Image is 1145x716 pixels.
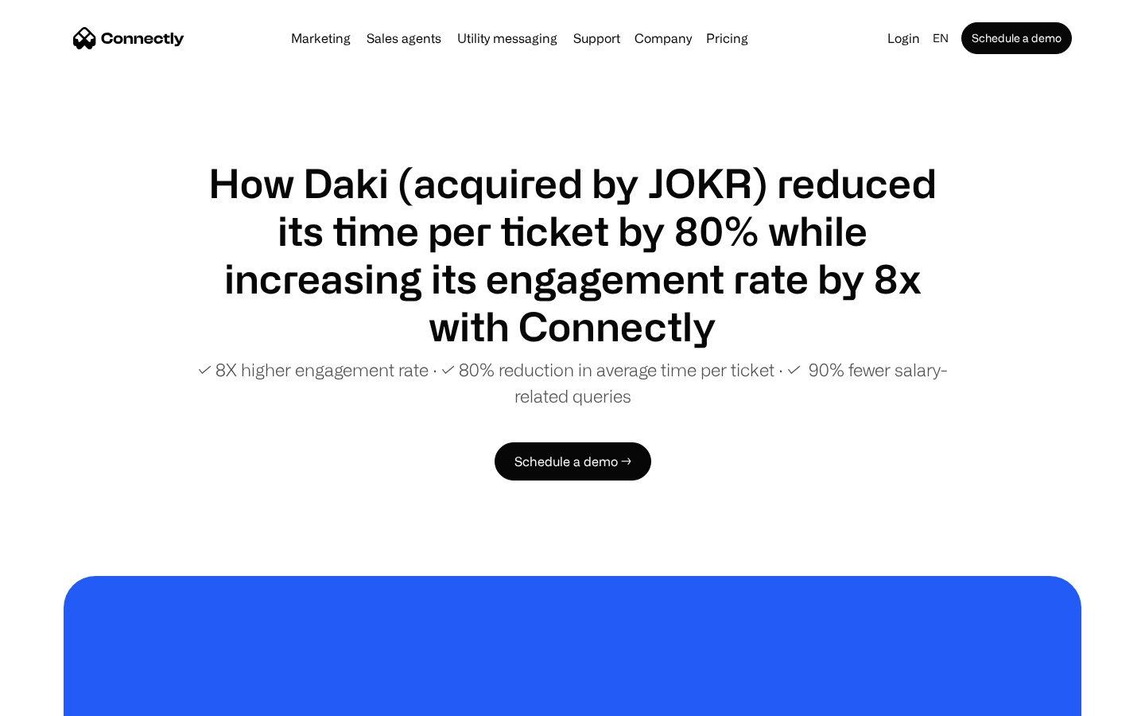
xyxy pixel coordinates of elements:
[700,32,755,45] a: Pricing
[16,687,95,710] aside: Language selected: English
[961,22,1072,54] a: Schedule a demo
[191,356,954,409] p: ✓ 8X higher engagement rate ∙ ✓ 80% reduction in average time per ticket ∙ ✓ 90% fewer salary-rel...
[73,26,184,50] a: home
[567,32,627,45] a: Support
[630,27,697,49] div: Company
[881,27,926,49] a: Login
[191,159,954,350] h1: How Daki (acquired by JOKR) reduced its time per ticket by 80% while increasing its engagement ra...
[933,27,949,49] div: en
[360,32,448,45] a: Sales agents
[451,32,564,45] a: Utility messaging
[32,688,95,710] ul: Language list
[635,27,692,49] div: Company
[285,32,357,45] a: Marketing
[926,27,958,49] div: en
[495,442,651,481] a: Schedule a demo →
